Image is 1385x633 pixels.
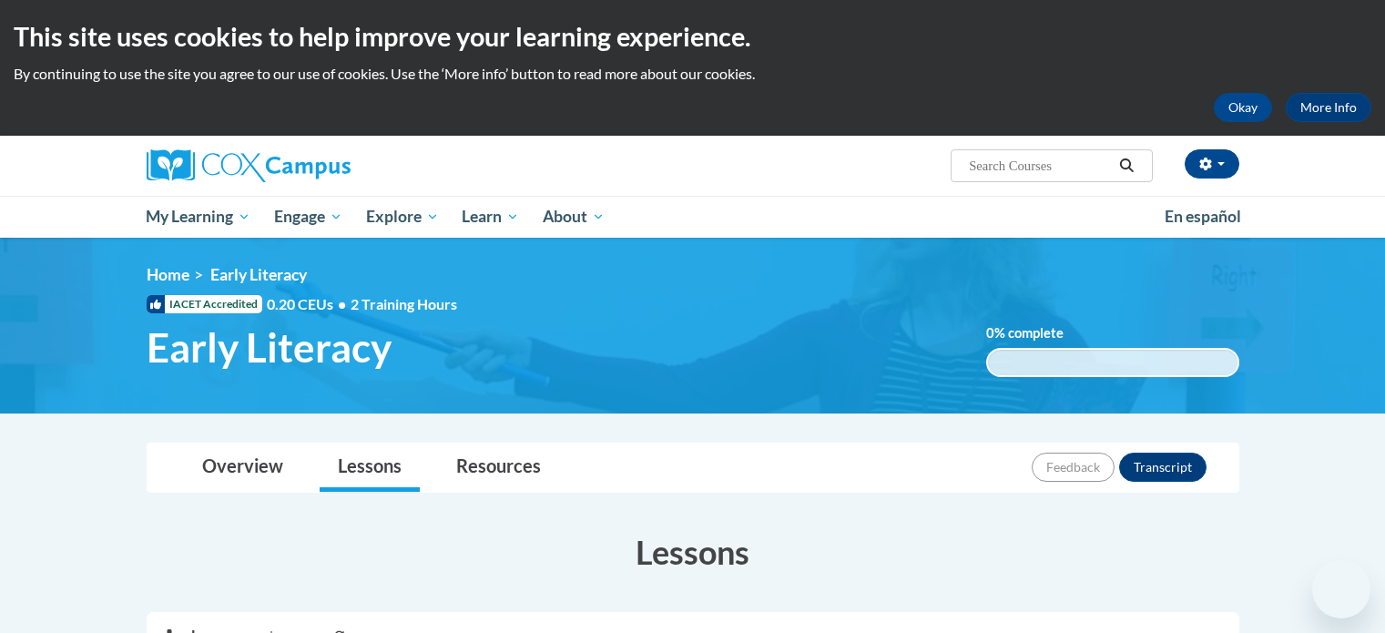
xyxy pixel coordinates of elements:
[147,265,189,284] a: Home
[274,206,342,228] span: Engage
[147,149,351,182] img: Cox Campus
[135,196,263,238] a: My Learning
[1113,155,1140,177] button: Search
[338,295,346,312] span: •
[320,444,420,492] a: Lessons
[14,64,1371,84] p: By continuing to use the site you agree to our use of cookies. Use the ‘More info’ button to read...
[351,295,457,312] span: 2 Training Hours
[1286,93,1371,122] a: More Info
[147,149,493,182] a: Cox Campus
[184,444,301,492] a: Overview
[462,206,519,228] span: Learn
[147,295,262,313] span: IACET Accredited
[119,196,1267,238] div: Main menu
[147,529,1239,575] h3: Lessons
[986,325,994,341] span: 0
[531,196,616,238] a: About
[1153,198,1253,236] a: En español
[354,196,451,238] a: Explore
[986,323,1091,343] label: % complete
[1165,207,1241,226] span: En español
[146,206,250,228] span: My Learning
[210,265,307,284] span: Early Literacy
[267,294,351,314] span: 0.20 CEUs
[543,206,605,228] span: About
[1119,453,1207,482] button: Transcript
[366,206,439,228] span: Explore
[1312,560,1370,618] iframe: Button to launch messaging window
[1032,453,1115,482] button: Feedback
[262,196,354,238] a: Engage
[438,444,559,492] a: Resources
[14,18,1371,55] h2: This site uses cookies to help improve your learning experience.
[147,323,392,372] span: Early Literacy
[1185,149,1239,179] button: Account Settings
[967,155,1113,177] input: Search Courses
[450,196,531,238] a: Learn
[1214,93,1272,122] button: Okay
